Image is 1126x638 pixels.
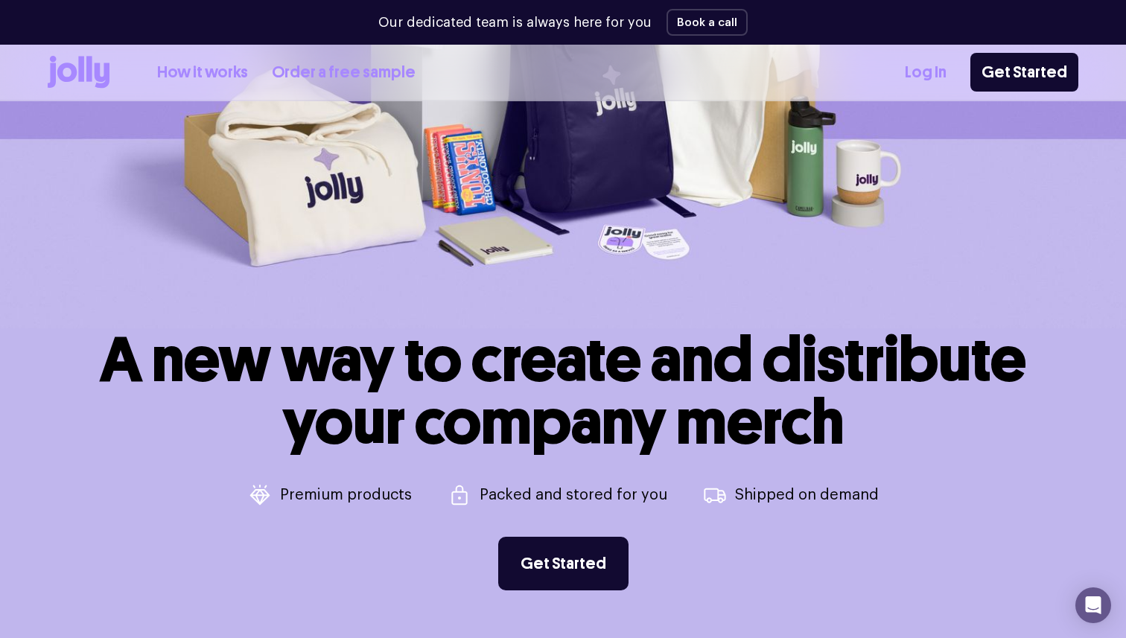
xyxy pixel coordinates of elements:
[667,9,748,36] button: Book a call
[970,53,1078,92] a: Get Started
[378,13,652,33] p: Our dedicated team is always here for you
[735,488,879,503] p: Shipped on demand
[157,60,248,85] a: How it works
[100,328,1026,453] h1: A new way to create and distribute your company merch
[272,60,416,85] a: Order a free sample
[280,488,412,503] p: Premium products
[1075,587,1111,623] div: Open Intercom Messenger
[480,488,667,503] p: Packed and stored for you
[498,537,629,590] a: Get Started
[905,60,947,85] a: Log In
